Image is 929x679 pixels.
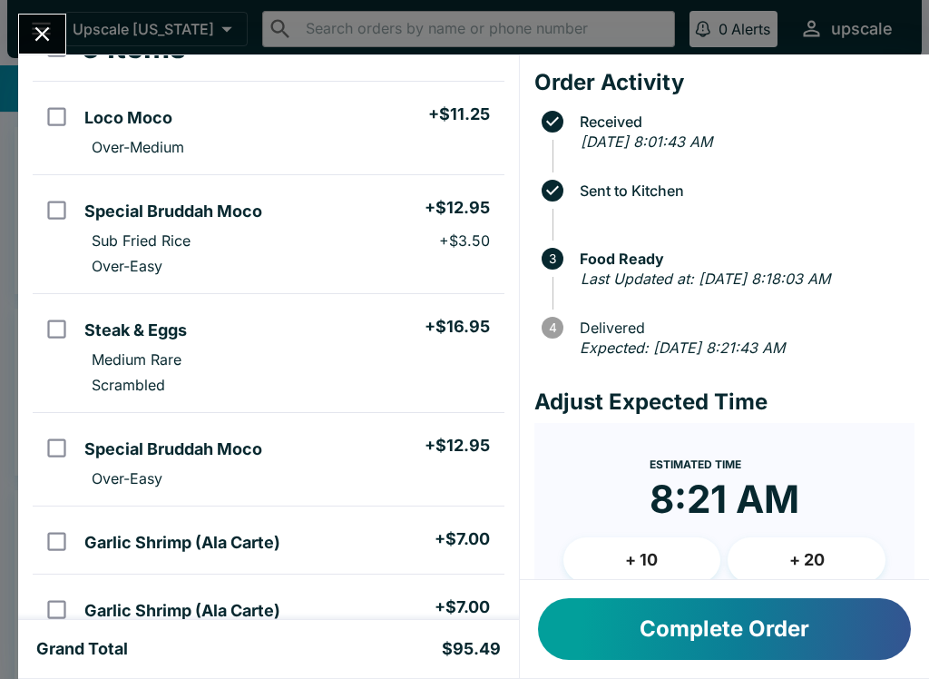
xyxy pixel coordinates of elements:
[425,316,490,338] h5: + $16.95
[571,182,914,199] span: Sent to Kitchen
[92,469,162,487] p: Over-Easy
[728,537,885,583] button: + 20
[92,138,184,156] p: Over-Medium
[650,458,741,471] span: Estimated Time
[84,201,262,222] h5: Special Bruddah Moco
[425,435,490,457] h5: + $12.95
[84,532,280,554] h5: Garlic Shrimp (Ala Carte)
[92,257,162,275] p: Over-Easy
[581,133,712,151] em: [DATE] 8:01:43 AM
[581,270,830,288] em: Last Updated at: [DATE] 8:18:03 AM
[92,376,165,394] p: Scrambled
[534,69,914,96] h4: Order Activity
[435,528,490,550] h5: + $7.00
[92,350,181,369] p: Medium Rare
[549,251,556,266] text: 3
[534,389,914,416] h4: Adjust Expected Time
[84,600,280,622] h5: Garlic Shrimp (Ala Carte)
[442,638,501,660] h5: $95.49
[571,251,914,267] span: Food Ready
[84,320,187,341] h5: Steak & Eggs
[84,107,172,129] h5: Loco Moco
[428,103,490,125] h5: + $11.25
[650,476,799,523] time: 8:21 AM
[92,231,191,250] p: Sub Fried Rice
[548,320,556,335] text: 4
[425,197,490,219] h5: + $12.95
[571,320,914,336] span: Delivered
[84,438,262,460] h5: Special Bruddah Moco
[36,638,128,660] h5: Grand Total
[580,339,785,357] em: Expected: [DATE] 8:21:43 AM
[538,598,911,660] button: Complete Order
[571,113,914,130] span: Received
[33,15,504,642] table: orders table
[435,596,490,618] h5: + $7.00
[563,537,721,583] button: + 10
[439,231,490,250] p: + $3.50
[19,15,65,54] button: Close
